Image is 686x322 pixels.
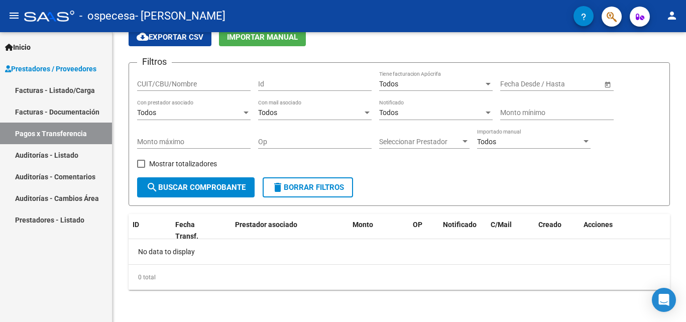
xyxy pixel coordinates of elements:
[137,109,156,117] span: Todos
[379,138,461,146] span: Seleccionar Prestador
[413,221,422,229] span: OP
[353,221,373,229] span: Monto
[227,33,298,42] span: Importar Manual
[379,80,398,88] span: Todos
[491,221,512,229] span: C/Mail
[500,80,537,88] input: Fecha inicio
[171,214,216,247] datatable-header-cell: Fecha Transf.
[5,42,31,53] span: Inicio
[231,214,349,247] datatable-header-cell: Prestador asociado
[409,214,439,247] datatable-header-cell: OP
[538,221,561,229] span: Creado
[129,28,211,46] button: Exportar CSV
[137,177,255,197] button: Buscar Comprobante
[545,80,595,88] input: Fecha fin
[133,221,139,229] span: ID
[263,177,353,197] button: Borrar Filtros
[129,239,670,264] div: No data to display
[235,221,297,229] span: Prestador asociado
[580,214,670,247] datatable-header-cell: Acciones
[5,63,96,74] span: Prestadores / Proveedores
[272,181,284,193] mat-icon: delete
[534,214,580,247] datatable-header-cell: Creado
[258,109,277,117] span: Todos
[379,109,398,117] span: Todos
[137,55,172,69] h3: Filtros
[129,214,171,247] datatable-header-cell: ID
[146,183,246,192] span: Buscar Comprobante
[487,214,534,247] datatable-header-cell: C/Mail
[175,221,198,240] span: Fecha Transf.
[272,183,344,192] span: Borrar Filtros
[602,79,613,89] button: Open calendar
[79,5,135,27] span: - ospecesa
[129,265,670,290] div: 0 total
[146,181,158,193] mat-icon: search
[666,10,678,22] mat-icon: person
[349,214,409,247] datatable-header-cell: Monto
[137,31,149,43] mat-icon: cloud_download
[8,10,20,22] mat-icon: menu
[439,214,487,247] datatable-header-cell: Notificado
[652,288,676,312] div: Open Intercom Messenger
[135,5,225,27] span: - [PERSON_NAME]
[137,33,203,42] span: Exportar CSV
[477,138,496,146] span: Todos
[443,221,477,229] span: Notificado
[219,28,306,46] button: Importar Manual
[584,221,613,229] span: Acciones
[149,158,217,170] span: Mostrar totalizadores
